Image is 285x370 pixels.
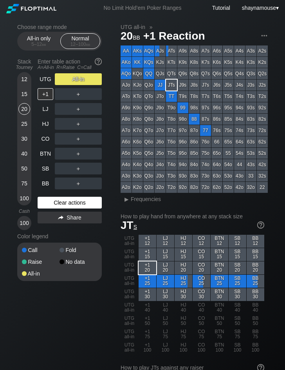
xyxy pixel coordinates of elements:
[132,91,143,102] div: KTo
[166,80,177,91] div: JTs
[200,170,211,181] div: 73o
[234,102,245,113] div: 94s
[157,235,174,248] div: LJ 12
[121,328,138,341] div: UTG all-in
[155,68,166,79] div: QJs
[55,88,102,100] div: ＋
[211,261,228,274] div: BTN 20
[257,45,268,56] div: A2s
[223,148,234,159] div: 55
[18,73,30,85] div: 12
[155,91,166,102] div: JTo
[247,275,264,288] div: BB 25
[132,57,143,68] div: KK
[166,148,177,159] div: T5o
[260,31,269,40] img: ellipsis.fd386fe8.svg
[166,136,177,147] div: T6o
[38,133,53,145] div: CO
[143,148,154,159] div: Q5o
[229,261,246,274] div: SB 20
[223,57,234,68] div: K5s
[38,65,102,70] div: A=All-in R=Raise C=Call
[175,261,192,274] div: HJ 20
[223,159,234,170] div: 54o
[18,178,30,189] div: 75
[155,148,166,159] div: J5o
[175,275,192,288] div: HJ 25
[189,182,200,193] div: 82o
[229,275,246,288] div: SB 25
[193,248,210,261] div: CO 15
[223,114,234,125] div: 85s
[177,159,188,170] div: 94o
[55,178,102,189] div: ＋
[6,4,56,13] img: Floptimal logo
[223,125,234,136] div: 75s
[94,57,103,66] img: help.32db89a4.svg
[155,114,166,125] div: J8o
[177,148,188,159] div: 95o
[200,114,211,125] div: 87s
[18,163,30,174] div: 50
[139,235,156,248] div: +1 12
[143,114,154,125] div: Q8o
[177,114,188,125] div: 98o
[177,136,188,147] div: 96o
[143,182,154,193] div: Q2o
[247,235,264,248] div: BB 12
[143,91,154,102] div: QTo
[132,125,143,136] div: K7o
[211,114,222,125] div: 86s
[211,91,222,102] div: T6s
[200,136,211,147] div: 76o
[234,125,245,136] div: 74s
[211,80,222,91] div: J6s
[58,216,63,220] img: share.864f2f62.svg
[166,170,177,181] div: T3o
[245,136,256,147] div: 63s
[166,68,177,79] div: QTs
[155,159,166,170] div: J4o
[17,24,102,30] h2: Choose range mode
[157,275,174,288] div: LJ 25
[121,159,132,170] div: A4o
[157,301,174,314] div: LJ 40
[175,301,192,314] div: HJ 40
[121,301,138,314] div: UTG all-in
[121,219,137,231] span: JT
[247,288,264,301] div: BB 30
[142,30,206,43] span: +1 Reaction
[166,159,177,170] div: T4o
[143,80,154,91] div: QJo
[92,5,193,13] div: No Limit Hold’em Poker Ranges
[245,68,256,79] div: Q3s
[245,80,256,91] div: J3s
[143,45,154,56] div: AQs
[211,159,222,170] div: 64o
[139,275,156,288] div: +1 25
[139,301,156,314] div: +1 40
[18,88,30,100] div: 15
[121,68,132,79] div: AQo
[55,73,102,85] div: All-in
[177,102,188,113] div: 99
[14,209,34,214] div: Cash
[64,42,97,47] div: 12 – 100
[38,73,53,85] div: UTG
[177,80,188,91] div: J9s
[132,159,143,170] div: K4o
[157,288,174,301] div: LJ 30
[155,136,166,147] div: J6o
[193,315,210,328] div: CO 50
[38,103,53,115] div: LJ
[166,125,177,136] div: T7o
[22,42,55,47] div: 5 – 12
[121,91,132,102] div: ATo
[257,102,268,113] div: 92s
[234,114,245,125] div: 84s
[18,217,30,229] div: 100
[257,91,268,102] div: T2s
[257,182,268,193] div: 22
[121,45,132,56] div: AA
[157,261,174,274] div: LJ 20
